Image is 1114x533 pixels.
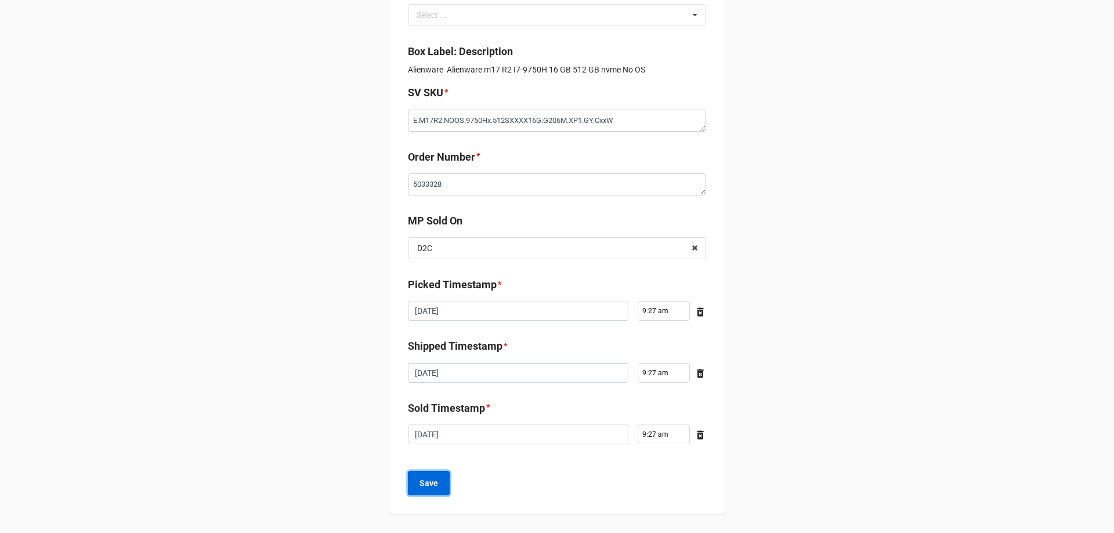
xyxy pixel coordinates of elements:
[408,400,485,416] label: Sold Timestamp
[408,363,628,383] input: Date
[408,110,706,132] textarea: E.M17R2.NOOS.9750Hx.512SXXXX16G.G206M.XP1.GY.CxxW
[408,85,443,101] label: SV SKU
[638,301,690,321] input: Time
[408,277,497,293] label: Picked Timestamp
[419,477,438,490] b: Save
[408,425,628,444] input: Date
[408,338,502,354] label: Shipped Timestamp
[408,149,475,165] label: Order Number
[638,425,690,444] input: Time
[408,45,513,57] b: Box Label: Description
[417,244,432,252] div: D2C
[408,471,450,495] button: Save
[408,64,706,75] p: Alienware Alienware m17 R2 I7-9750H 16 GB 512 GB nvme No OS
[638,363,690,383] input: Time
[414,8,464,21] div: Select ...
[408,213,462,229] label: MP Sold On
[408,302,628,321] input: Date
[408,173,706,195] textarea: 5033328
